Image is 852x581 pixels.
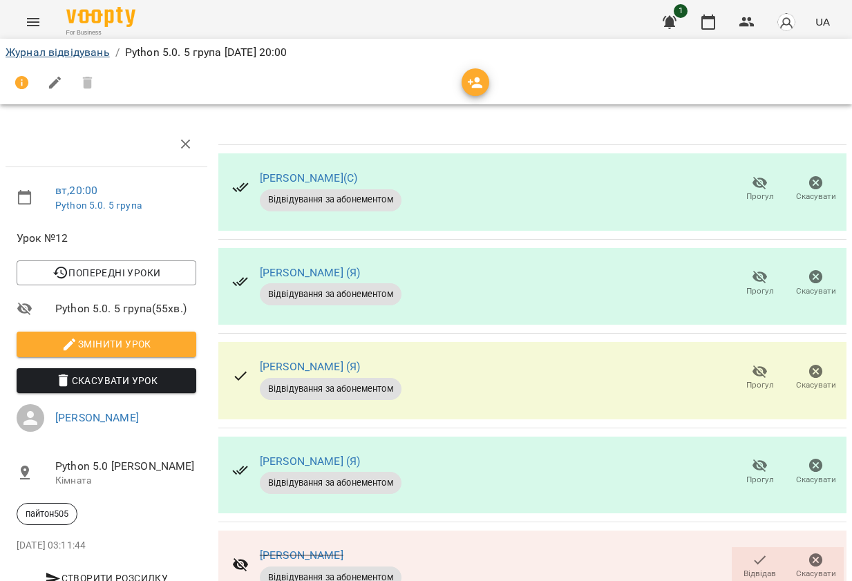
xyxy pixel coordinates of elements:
[796,568,836,580] span: Скасувати
[788,264,844,303] button: Скасувати
[260,266,361,279] a: [PERSON_NAME] (Я)
[796,379,836,391] span: Скасувати
[17,6,50,39] button: Menu
[17,230,196,247] span: Урок №12
[732,264,788,303] button: Прогул
[17,260,196,285] button: Попередні уроки
[28,265,185,281] span: Попередні уроки
[732,453,788,492] button: Прогул
[732,170,788,209] button: Прогул
[17,503,77,525] div: пайтон505
[674,4,688,18] span: 1
[66,28,135,37] span: For Business
[260,549,343,562] a: [PERSON_NAME]
[260,171,357,184] a: [PERSON_NAME](С)
[55,458,196,475] span: Python 5.0 [PERSON_NAME]
[55,474,196,488] p: Кімната
[777,12,796,32] img: avatar_s.png
[810,9,835,35] button: UA
[796,285,836,297] span: Скасувати
[6,46,110,59] a: Журнал відвідувань
[55,411,139,424] a: [PERSON_NAME]
[746,379,774,391] span: Прогул
[260,360,361,373] a: [PERSON_NAME] (Я)
[796,474,836,486] span: Скасувати
[744,568,776,580] span: Відвідав
[260,193,401,206] span: Відвідування за абонементом
[260,455,361,468] a: [PERSON_NAME] (Я)
[815,15,830,29] span: UA
[788,453,844,492] button: Скасувати
[125,44,287,61] p: Python 5.0. 5 група [DATE] 20:00
[260,383,401,395] span: Відвідування за абонементом
[260,477,401,489] span: Відвідування за абонементом
[66,7,135,27] img: Voopty Logo
[746,191,774,202] span: Прогул
[746,285,774,297] span: Прогул
[732,359,788,397] button: Прогул
[55,200,142,211] a: Python 5.0. 5 група
[55,301,196,317] span: Python 5.0. 5 група ( 55 хв. )
[17,368,196,393] button: Скасувати Урок
[55,184,97,197] a: вт , 20:00
[17,508,77,520] span: пайтон505
[17,539,196,553] p: [DATE] 03:11:44
[788,359,844,397] button: Скасувати
[17,332,196,356] button: Змінити урок
[796,191,836,202] span: Скасувати
[788,170,844,209] button: Скасувати
[260,288,401,301] span: Відвідування за абонементом
[6,44,846,61] nav: breadcrumb
[746,474,774,486] span: Прогул
[28,336,185,352] span: Змінити урок
[28,372,185,389] span: Скасувати Урок
[115,44,120,61] li: /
